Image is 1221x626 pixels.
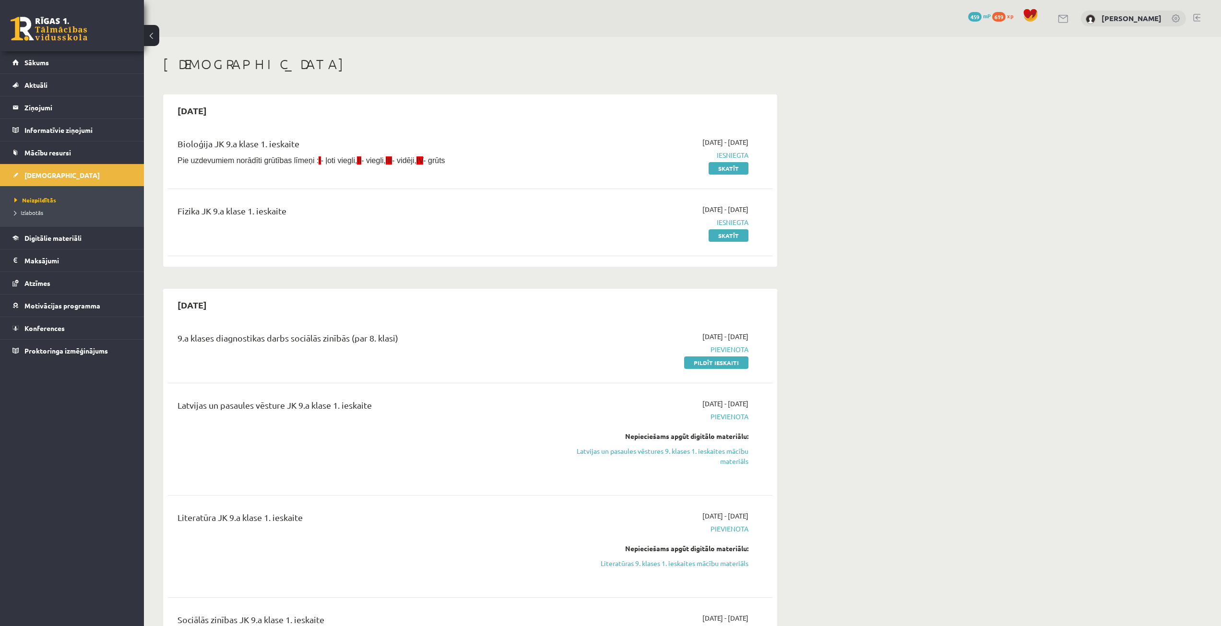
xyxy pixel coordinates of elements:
a: Neizpildītās [14,196,134,204]
span: Mācību resursi [24,148,71,157]
span: [DATE] - [DATE] [702,137,748,147]
a: Literatūras 9. klases 1. ieskaites mācību materiāls [568,558,748,568]
span: Proktoringa izmēģinājums [24,346,108,355]
a: Izlabotās [14,208,134,217]
span: Digitālie materiāli [24,234,82,242]
span: [DATE] - [DATE] [702,331,748,342]
span: Iesniegta [568,150,748,160]
span: xp [1007,12,1013,20]
span: Pievienota [568,344,748,354]
a: Sākums [12,51,132,73]
span: II [357,156,361,165]
span: Pievienota [568,412,748,422]
span: Izlabotās [14,209,43,216]
span: Neizpildītās [14,196,56,204]
div: 9.a klases diagnostikas darbs sociālās zinībās (par 8. klasi) [178,331,553,349]
span: 619 [992,12,1006,22]
legend: Informatīvie ziņojumi [24,119,132,141]
a: [PERSON_NAME] [1102,13,1162,23]
span: Konferences [24,324,65,332]
a: Pildīt ieskaiti [684,356,748,369]
a: Atzīmes [12,272,132,294]
span: Aktuāli [24,81,47,89]
span: Atzīmes [24,279,50,287]
a: Ziņojumi [12,96,132,118]
span: [DATE] - [DATE] [702,399,748,409]
a: Skatīt [709,229,748,242]
div: Fizika JK 9.a klase 1. ieskaite [178,204,553,222]
span: 459 [968,12,982,22]
a: Aktuāli [12,74,132,96]
span: Pie uzdevumiem norādīti grūtības līmeņi : - ļoti viegli, - viegli, - vidēji, - grūts [178,156,445,165]
a: Informatīvie ziņojumi [12,119,132,141]
div: Nepieciešams apgūt digitālo materiālu: [568,431,748,441]
legend: Maksājumi [24,249,132,272]
a: Proktoringa izmēģinājums [12,340,132,362]
span: IV [416,156,423,165]
span: Motivācijas programma [24,301,100,310]
span: [DATE] - [DATE] [702,511,748,521]
a: [DEMOGRAPHIC_DATA] [12,164,132,186]
span: I [319,156,320,165]
a: 619 xp [992,12,1018,20]
a: 459 mP [968,12,991,20]
a: Digitālie materiāli [12,227,132,249]
a: Motivācijas programma [12,295,132,317]
a: Konferences [12,317,132,339]
div: Nepieciešams apgūt digitālo materiālu: [568,543,748,554]
a: Mācību resursi [12,142,132,164]
h2: [DATE] [168,99,216,122]
h1: [DEMOGRAPHIC_DATA] [163,56,777,72]
span: [DEMOGRAPHIC_DATA] [24,171,100,179]
span: [DATE] - [DATE] [702,613,748,623]
span: Iesniegta [568,217,748,227]
img: Alekss Kozlovskis [1086,14,1095,24]
div: Literatūra JK 9.a klase 1. ieskaite [178,511,553,529]
legend: Ziņojumi [24,96,132,118]
span: mP [983,12,991,20]
span: III [386,156,392,165]
h2: [DATE] [168,294,216,316]
a: Maksājumi [12,249,132,272]
div: Bioloģija JK 9.a klase 1. ieskaite [178,137,553,155]
a: Rīgas 1. Tālmācības vidusskola [11,17,87,41]
a: Latvijas un pasaules vēstures 9. klases 1. ieskaites mācību materiāls [568,446,748,466]
div: Latvijas un pasaules vēsture JK 9.a klase 1. ieskaite [178,399,553,416]
span: [DATE] - [DATE] [702,204,748,214]
a: Skatīt [709,162,748,175]
span: Sākums [24,58,49,67]
span: Pievienota [568,524,748,534]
